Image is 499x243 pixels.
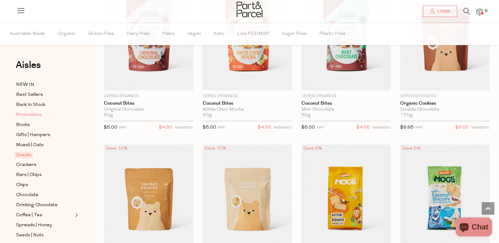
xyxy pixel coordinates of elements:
[104,101,193,106] a: Coconut Bites
[301,101,391,106] a: Coconut Bites
[126,23,150,45] span: Dairy Free
[483,8,489,14] span: 0
[400,125,414,130] span: $9.95
[400,107,490,113] div: Double Chocolate
[423,6,457,17] a: Login
[16,221,73,229] a: Spreads | Honey
[16,151,73,159] a: Snacks
[16,121,30,129] span: Books
[16,121,73,129] a: Books
[104,144,130,153] div: Save 10%
[319,23,345,45] span: Plastic Free
[74,211,78,219] button: Expand/Collapse Coffee | Tea
[317,126,324,130] small: RRP
[16,58,41,72] span: Aisles
[119,126,126,130] small: RRP
[162,23,175,45] span: Paleo
[356,124,370,132] span: $4.60
[454,218,494,238] inbox-online-store-chat: Shopify online store chat
[400,144,423,153] div: Save 5%
[104,93,193,99] p: Ceres Organics
[203,144,228,153] div: Save 10%
[237,2,262,17] img: Part&Parcel
[104,113,113,118] span: 60g
[218,126,225,130] small: RRP
[301,107,391,113] div: Mint Chocolate
[187,23,201,45] span: Vegan
[10,23,45,45] span: Australian Made
[16,212,42,219] span: Coffee | Tea
[16,81,73,89] a: NEW IN
[301,93,391,99] p: Ceres Organics
[16,91,43,99] span: Best Sellers
[237,23,269,45] span: Low FODMAP
[104,125,117,130] span: $5.00
[203,125,216,130] span: $5.00
[16,232,44,239] span: Seeds | Nuts
[16,161,36,169] span: Crackers
[175,126,193,130] small: MEMBERS
[16,171,73,179] a: Bars | Chips
[455,124,469,132] span: $9.00
[16,141,73,149] a: Muesli | Oats
[400,93,490,99] p: Serious Food Co.
[301,125,315,130] span: $5.00
[16,141,44,149] span: Muesli | Oats
[16,161,73,169] a: Crackers
[400,113,413,118] span: 170g
[16,111,73,119] a: Promotions
[16,60,41,76] a: Aisles
[16,111,42,119] span: Promotions
[16,201,73,209] a: Drinking Chocolate
[16,202,58,209] span: Drinking Chocolate
[14,152,33,158] span: Snacks
[203,107,292,113] div: White Choc Mocha
[16,231,73,239] a: Seeds | Nuts
[415,126,423,130] small: RRP
[373,126,391,130] small: MEMBERS
[159,124,172,132] span: $4.60
[301,144,324,153] div: Save 5%
[16,91,73,99] a: Best Sellers
[476,8,483,15] a: 0
[16,211,73,219] a: Coffee | Tea
[58,23,75,45] span: Organic
[203,101,292,106] a: Coconut Bites
[16,181,73,189] a: Chips
[16,181,28,189] span: Chips
[203,93,292,99] p: Ceres Organics
[16,81,34,89] span: NEW IN
[400,101,490,106] a: Organic Cookies
[274,126,292,130] small: MEMBERS
[214,23,225,45] span: Keto
[16,191,38,199] span: Chocolate
[16,191,73,199] a: Chocolate
[203,113,212,118] span: 60g
[16,222,52,229] span: Spreads | Honey
[16,131,73,139] a: Gifts | Hampers
[282,23,307,45] span: Sugar Free
[436,9,450,14] span: Login
[258,124,271,132] span: $4.60
[471,126,490,130] small: MEMBERS
[301,113,311,118] span: 60g
[16,131,50,139] span: Gifts | Hampers
[16,171,42,179] span: Bars | Chips
[88,23,114,45] span: Gluten Free
[16,101,73,109] a: Back In Stock
[16,101,45,109] span: Back In Stock
[104,107,193,113] div: Original Chocolate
